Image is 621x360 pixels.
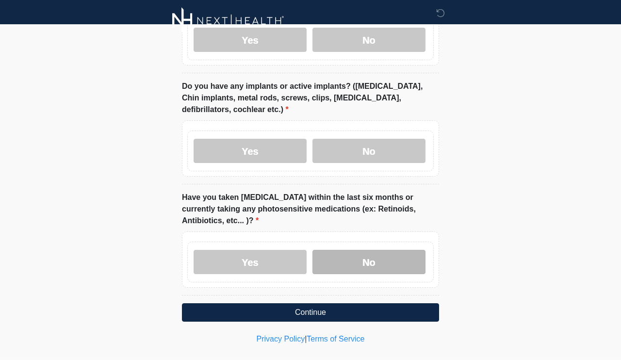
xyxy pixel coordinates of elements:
a: | [305,335,307,343]
label: Have you taken [MEDICAL_DATA] within the last six months or currently taking any photosensitive m... [182,192,439,227]
label: Do you have any implants or active implants? ([MEDICAL_DATA], Chin implants, metal rods, screws, ... [182,81,439,115]
label: Yes [194,250,307,274]
a: Privacy Policy [257,335,305,343]
a: Terms of Service [307,335,364,343]
img: Next-Health Logo [172,7,284,34]
label: No [312,139,425,163]
label: No [312,250,425,274]
button: Continue [182,303,439,322]
label: Yes [194,139,307,163]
